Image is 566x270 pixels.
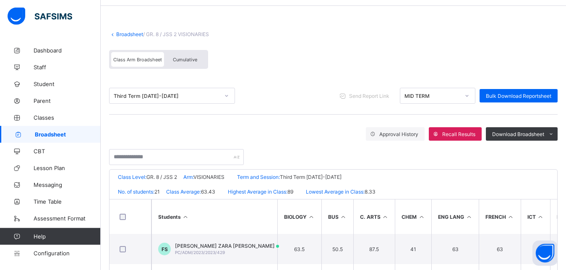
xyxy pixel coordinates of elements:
[349,93,389,99] span: Send Report Link
[183,174,193,180] span: Arm:
[35,131,101,138] span: Broadsheet
[154,189,160,195] span: 21
[418,214,425,220] i: Sort in Ascending Order
[34,198,101,205] span: Time Table
[379,131,418,137] span: Approval History
[532,241,558,266] button: Open asap
[395,234,431,264] td: 41
[321,199,353,234] th: BUS
[151,199,277,234] th: Students
[34,181,101,188] span: Messaging
[404,93,460,99] div: MID TERM
[479,234,521,264] td: 63
[143,31,209,37] span: / GR. 8 / JSS 2 VISIONARIES
[321,234,353,264] td: 50.5
[114,93,219,99] div: Third Term [DATE]-[DATE]
[507,214,514,220] i: Sort in Ascending Order
[34,81,101,87] span: Student
[395,199,431,234] th: CHEM
[34,97,101,104] span: Parent
[182,214,189,220] i: Sort Ascending
[34,233,100,240] span: Help
[193,174,224,180] span: VISIONARIES
[308,214,315,220] i: Sort in Ascending Order
[382,214,389,220] i: Sort in Ascending Order
[146,174,177,180] span: GR. 8 / JSS 2
[537,214,544,220] i: Sort in Ascending Order
[340,214,347,220] i: Sort in Ascending Order
[228,189,287,195] span: Highest Average in Class:
[431,234,479,264] td: 63
[34,165,101,171] span: Lesson Plan
[162,246,168,252] span: FS
[34,114,101,121] span: Classes
[34,215,101,222] span: Assessment Format
[479,199,521,234] th: FRENCH
[173,57,197,63] span: Cumulative
[277,234,321,264] td: 63.5
[118,174,146,180] span: Class Level:
[8,8,72,25] img: safsims
[287,189,293,195] span: 89
[237,174,280,180] span: Term and Session:
[34,250,100,257] span: Configuration
[280,174,342,180] span: Third Term [DATE]-[DATE]
[34,148,101,155] span: CBT
[431,199,479,234] th: ENG LANG
[34,47,101,54] span: Dashboard
[486,93,551,99] span: Bulk Download Reportsheet
[353,199,395,234] th: C. ARTS
[492,131,544,137] span: Download Broadsheet
[201,189,215,195] span: 63.43
[521,234,550,264] td: 68
[166,189,201,195] span: Class Average:
[113,57,162,63] span: Class Arm Broadsheet
[34,64,101,71] span: Staff
[306,189,365,195] span: Lowest Average in Class:
[442,131,475,137] span: Recall Results
[277,199,321,234] th: BIOLOGY
[175,243,279,249] span: [PERSON_NAME] ZARA [PERSON_NAME]
[353,234,395,264] td: 87.5
[175,250,225,255] span: PC/ADM/2023/2023/429
[521,199,550,234] th: ICT
[118,189,154,195] span: No. of students:
[465,214,472,220] i: Sort in Ascending Order
[116,31,143,37] a: Broadsheet
[365,189,376,195] span: 8.33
